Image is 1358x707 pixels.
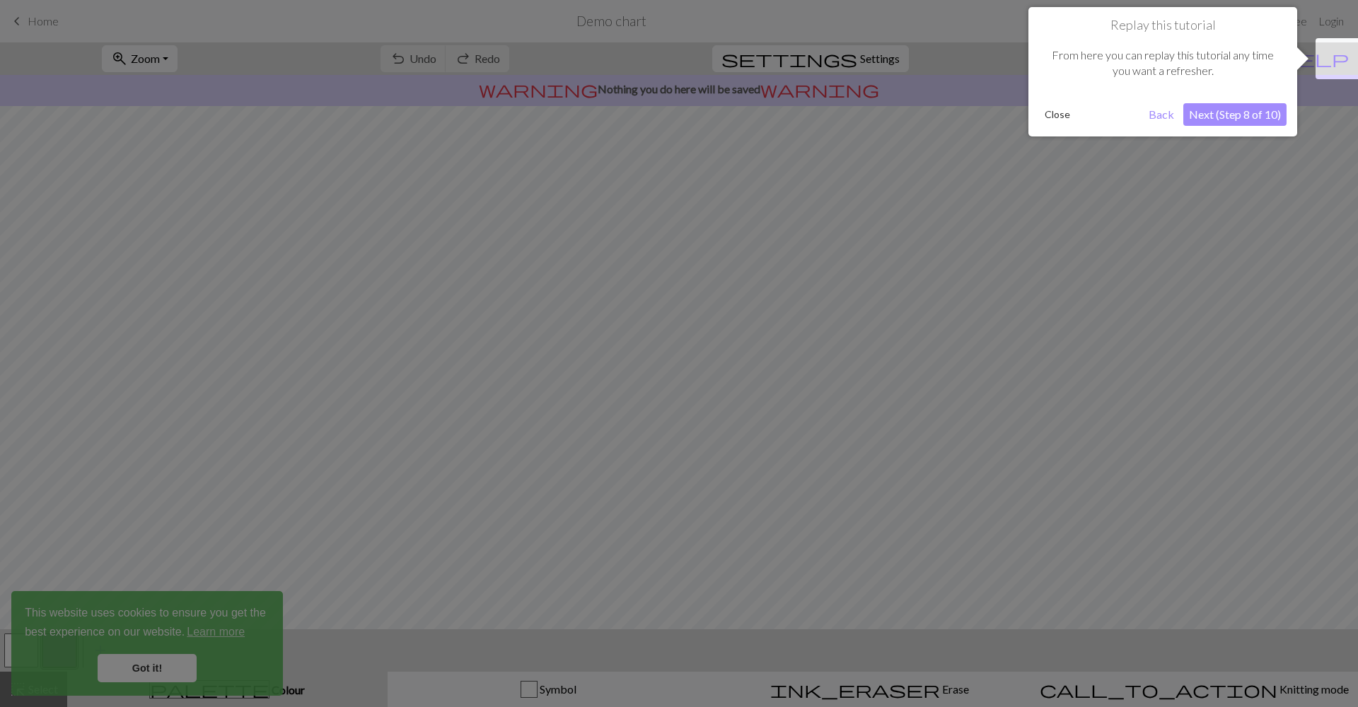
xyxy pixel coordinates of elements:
[1039,18,1287,33] h1: Replay this tutorial
[1143,103,1180,126] button: Back
[1183,103,1287,126] button: Next (Step 8 of 10)
[1028,7,1297,136] div: Replay this tutorial
[1039,104,1076,125] button: Close
[1039,33,1287,93] div: From here you can replay this tutorial any time you want a refresher.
